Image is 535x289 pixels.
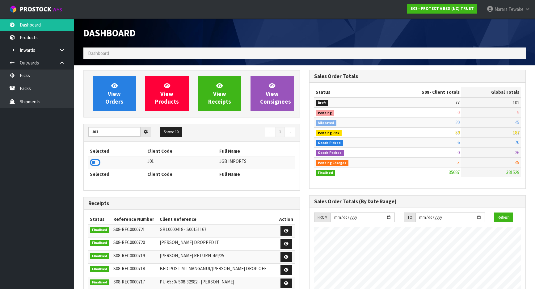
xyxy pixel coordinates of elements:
span: Pending Charges [316,160,348,166]
span: 9 [517,109,519,115]
span: [PERSON_NAME] DROPPED IT [160,239,219,245]
th: Status [314,87,382,97]
a: S08 - PROTECT A BED (NZ) TRUST [407,4,477,14]
a: 1 [276,127,284,137]
span: GBL0000418 - S00151167 [160,226,206,232]
span: View Consignees [260,82,291,105]
span: 381529 [506,169,519,175]
img: cube-alt.png [9,5,17,13]
span: S08-REC0000717 [113,279,145,285]
h3: Sales Order Totals [314,73,521,79]
th: Client Code [146,146,217,156]
div: TO [404,213,415,222]
span: 26 [515,150,519,155]
a: → [284,127,295,137]
span: Dashboard [83,27,136,39]
span: 59 [455,130,460,135]
span: Tewake [508,6,524,12]
th: Selected [88,169,146,179]
span: 70 [515,139,519,145]
span: View Receipts [208,82,231,105]
span: 35687 [449,169,460,175]
th: Selected [88,146,146,156]
span: Marara [495,6,508,12]
input: Search clients [88,127,141,137]
h3: Receipts [88,200,295,206]
button: Show: 10 [160,127,182,137]
th: Global Totals [461,87,521,97]
span: Finalised [90,266,109,272]
span: 45 [515,119,519,125]
span: 0 [457,109,460,115]
th: Full Name [218,169,295,179]
span: View Products [155,82,179,105]
span: Draft [316,100,328,106]
span: 77 [455,100,460,105]
span: BED POST MT MANGANUI/[PERSON_NAME] DROP OFF [160,266,267,271]
span: PU-6550/ S08-32982 - [PERSON_NAME] [160,279,234,285]
span: S08-REC0000720 [113,239,145,245]
span: Pending [316,110,334,116]
th: Client Code [146,169,217,179]
small: WMS [53,7,62,13]
span: 3 [457,159,460,165]
th: Action [277,214,295,224]
span: Finalised [90,240,109,246]
span: View Orders [105,82,123,105]
span: 45 [515,159,519,165]
span: 20 [455,119,460,125]
span: Pending Pick [316,130,342,136]
span: ProStock [20,5,51,13]
a: ViewOrders [93,76,136,111]
span: Goods Packed [316,150,344,156]
th: - Client Totals [382,87,461,97]
span: S08-REC0000721 [113,226,145,232]
th: Status [88,214,112,224]
a: ViewReceipts [198,76,241,111]
td: JGB IMPORTS [218,156,295,169]
th: Full Name [218,146,295,156]
th: Client Reference [158,214,277,224]
h3: Sales Order Totals (By Date Range) [314,199,521,204]
span: Finalised [316,170,335,176]
span: [PERSON_NAME] RETURN-4/9/25 [160,253,224,258]
span: 0 [457,150,460,155]
th: Reference Number [112,214,158,224]
span: Finalised [90,279,109,286]
a: ViewConsignees [251,76,294,111]
td: J01 [146,156,217,169]
a: ← [265,127,276,137]
strong: S08 - PROTECT A BED (NZ) TRUST [411,6,474,11]
span: 102 [513,100,519,105]
span: Goods Picked [316,140,343,146]
span: Finalised [90,227,109,233]
span: 187 [513,130,519,135]
span: S08-REC0000719 [113,253,145,258]
div: FROM [314,213,331,222]
span: Allocated [316,120,336,126]
span: Dashboard [88,50,109,56]
button: Refresh [494,213,513,222]
a: ViewProducts [145,76,188,111]
span: S08-REC0000718 [113,266,145,271]
nav: Page navigation [196,127,295,138]
span: 6 [457,139,460,145]
span: Finalised [90,253,109,259]
span: S08 [422,89,429,95]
